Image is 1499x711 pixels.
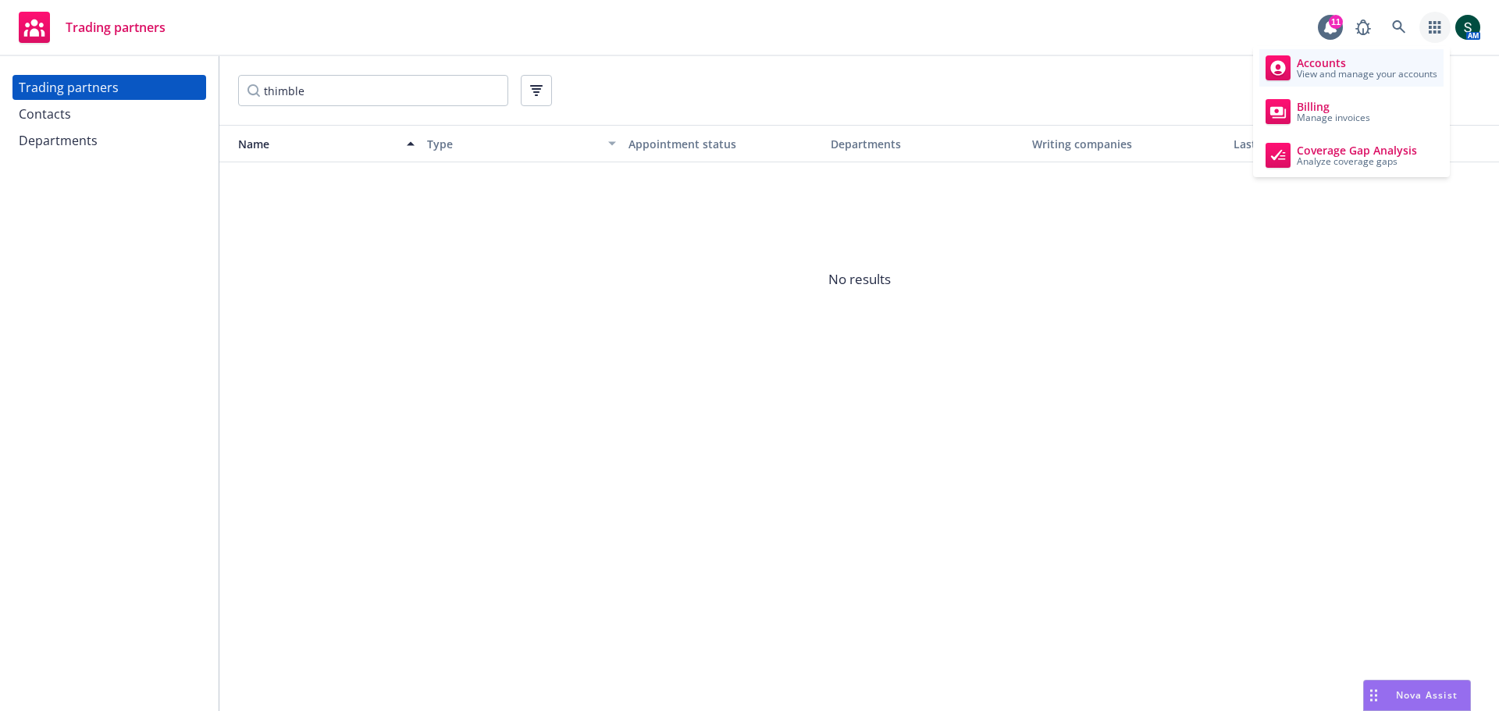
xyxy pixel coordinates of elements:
div: Last updated [1234,136,1405,152]
a: Trading partners [12,75,206,100]
span: Nova Assist [1396,688,1458,702]
div: Trading partners [19,75,119,100]
div: Departments [831,136,1020,152]
img: photo [1455,15,1480,40]
button: Departments [824,125,1026,162]
a: Contacts [12,101,206,126]
button: Writing companies [1026,125,1227,162]
span: Trading partners [66,21,166,34]
span: Analyze coverage gaps [1297,157,1417,166]
button: Name [219,125,421,162]
div: Drag to move [1364,681,1383,710]
div: Departments [19,128,98,153]
a: Report a Bug [1348,12,1379,43]
a: Search [1383,12,1415,43]
div: Type [427,136,599,152]
button: Appointment status [622,125,824,162]
button: Nova Assist [1363,680,1471,711]
span: Billing [1297,101,1370,113]
input: Filter by keyword... [238,75,508,106]
button: Type [421,125,622,162]
a: Accounts [1259,49,1444,87]
span: Accounts [1297,57,1437,69]
a: Coverage Gap Analysis [1259,137,1444,174]
button: Last updated [1227,125,1429,162]
div: Contacts [19,101,71,126]
div: Name [226,136,397,152]
a: Billing [1259,93,1444,130]
div: Writing companies [1032,136,1221,152]
span: View and manage your accounts [1297,69,1437,79]
span: No results [219,162,1499,396]
span: Coverage Gap Analysis [1297,144,1417,157]
div: 11 [1329,15,1343,29]
a: Switch app [1419,12,1451,43]
a: Trading partners [12,5,172,49]
div: Appointment status [628,136,817,152]
a: Departments [12,128,206,153]
span: Manage invoices [1297,113,1370,123]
